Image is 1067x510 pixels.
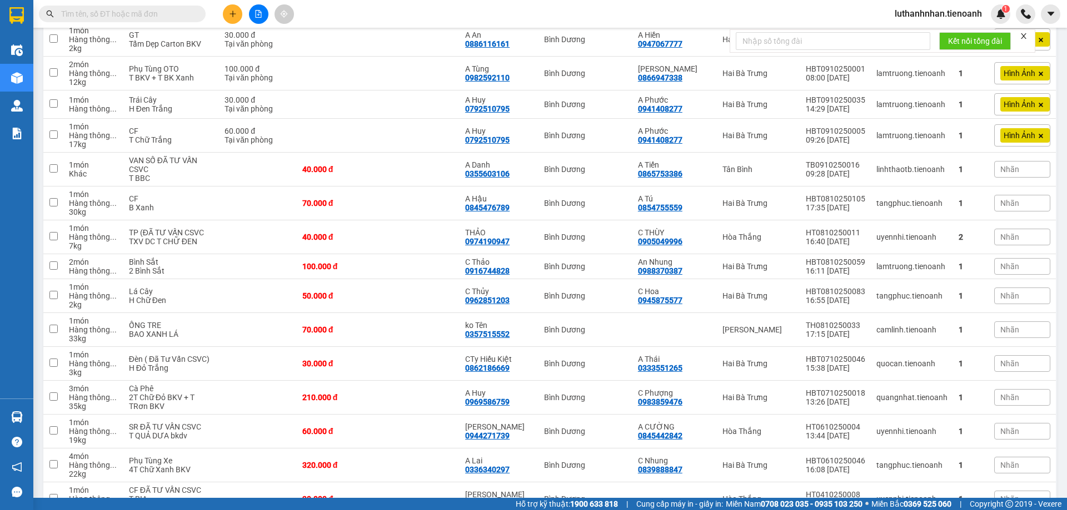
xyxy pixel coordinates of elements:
[129,174,213,183] div: T BBC
[806,465,865,474] div: 16:08 [DATE]
[638,257,711,266] div: An Nhung
[806,431,865,440] div: 13:44 [DATE]
[959,461,983,469] div: 1
[225,31,291,39] div: 30.000 đ
[69,78,118,87] div: 12 kg
[465,363,510,372] div: 0862186669
[129,228,213,237] div: TP (ĐÃ TƯ VẤN CSVC
[302,199,373,208] div: 70.000 đ
[876,461,948,469] div: tangphuc.tienoanh
[12,487,22,497] span: message
[129,39,213,48] div: Tấm Dẹp Carton BKV
[544,494,627,503] div: Bình Dương
[638,422,711,431] div: A CƯỜNG
[69,140,118,149] div: 17 kg
[806,321,865,330] div: TH0810250033
[1000,199,1019,208] span: Nhãn
[638,95,711,104] div: A Phước
[806,104,865,113] div: 14:29 [DATE]
[876,494,948,503] div: uyennhi.tienoanh
[722,35,795,44] div: Hai Bà Trưng
[876,393,948,402] div: quangnhat.tienoanh
[129,363,213,372] div: H Đỏ Trắng
[722,233,795,241] div: Hòa Thắng
[223,4,242,24] button: plus
[1004,68,1035,78] span: Hình Ảnh
[69,208,118,216] div: 30 kg
[129,330,213,339] div: BAO XANH LÁ
[638,355,711,363] div: A Thái
[465,465,510,474] div: 0336340297
[544,131,627,140] div: Bình Dương
[638,160,711,169] div: A Tiến
[11,44,23,56] img: warehouse-icon
[69,131,118,140] div: Hàng thông thường
[959,199,983,208] div: 1
[11,128,23,139] img: solution-icon
[638,397,682,406] div: 0983859476
[806,266,865,275] div: 16:11 [DATE]
[69,461,118,469] div: Hàng thông thường
[302,427,373,436] div: 60.000 đ
[876,262,948,271] div: lamtruong.tienoanh
[876,100,948,109] div: lamtruong.tienoanh
[110,266,117,275] span: ...
[465,228,533,237] div: THẢO
[806,296,865,305] div: 16:55 [DATE]
[110,199,117,208] span: ...
[11,72,23,84] img: warehouse-icon
[465,203,510,212] div: 0845476789
[465,321,533,330] div: ko Tên
[11,100,23,112] img: warehouse-icon
[129,31,213,39] div: GT
[465,490,533,499] div: NGỌC CHÂU
[544,35,627,44] div: Bình Dương
[806,169,865,178] div: 09:28 [DATE]
[302,291,373,300] div: 50.000 đ
[806,64,865,73] div: HBT0910250001
[465,422,533,431] div: C PHƯƠNG
[1041,4,1060,24] button: caret-down
[69,241,118,250] div: 7 kg
[722,131,795,140] div: Hai Bà Trưng
[959,359,983,368] div: 1
[638,287,711,296] div: C Hoa
[69,190,118,199] div: 1 món
[1002,5,1010,13] sup: 1
[959,100,983,109] div: 1
[69,266,118,275] div: Hàng thông thường
[638,296,682,305] div: 0945875577
[1046,9,1056,19] span: caret-down
[465,194,533,203] div: A Hậu
[544,325,627,334] div: Bình Dương
[69,199,118,208] div: Hàng thông thường
[544,359,627,368] div: Bình Dương
[465,296,510,305] div: 0962851203
[69,469,118,478] div: 22 kg
[806,127,865,135] div: HBT0910250005
[1004,130,1035,140] span: Hình Ảnh
[129,393,213,411] div: 2T Chữ Đỏ BKV + T TRơn BKV
[544,69,627,78] div: Bình Dương
[465,127,533,135] div: A Huy
[722,291,795,300] div: Hai Bà Trưng
[280,10,288,18] span: aim
[638,456,711,465] div: C Nhung
[1000,291,1019,300] span: Nhãn
[544,165,627,174] div: Bình Dương
[129,64,213,73] div: Phụ Tùng OTO
[465,64,533,73] div: A Tùng
[129,194,213,203] div: CF
[69,122,118,131] div: 1 món
[959,165,983,174] div: 1
[110,325,117,334] span: ...
[959,233,983,241] div: 2
[465,169,510,178] div: 0355603106
[638,203,682,212] div: 0854755559
[1000,461,1019,469] span: Nhãn
[129,422,213,431] div: SR ĐÃ TƯ VẤN CSVC
[726,498,862,510] span: Miền Nam
[129,287,213,296] div: Lá Cây
[722,359,795,368] div: Hai Bà Trưng
[465,39,510,48] div: 0886116161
